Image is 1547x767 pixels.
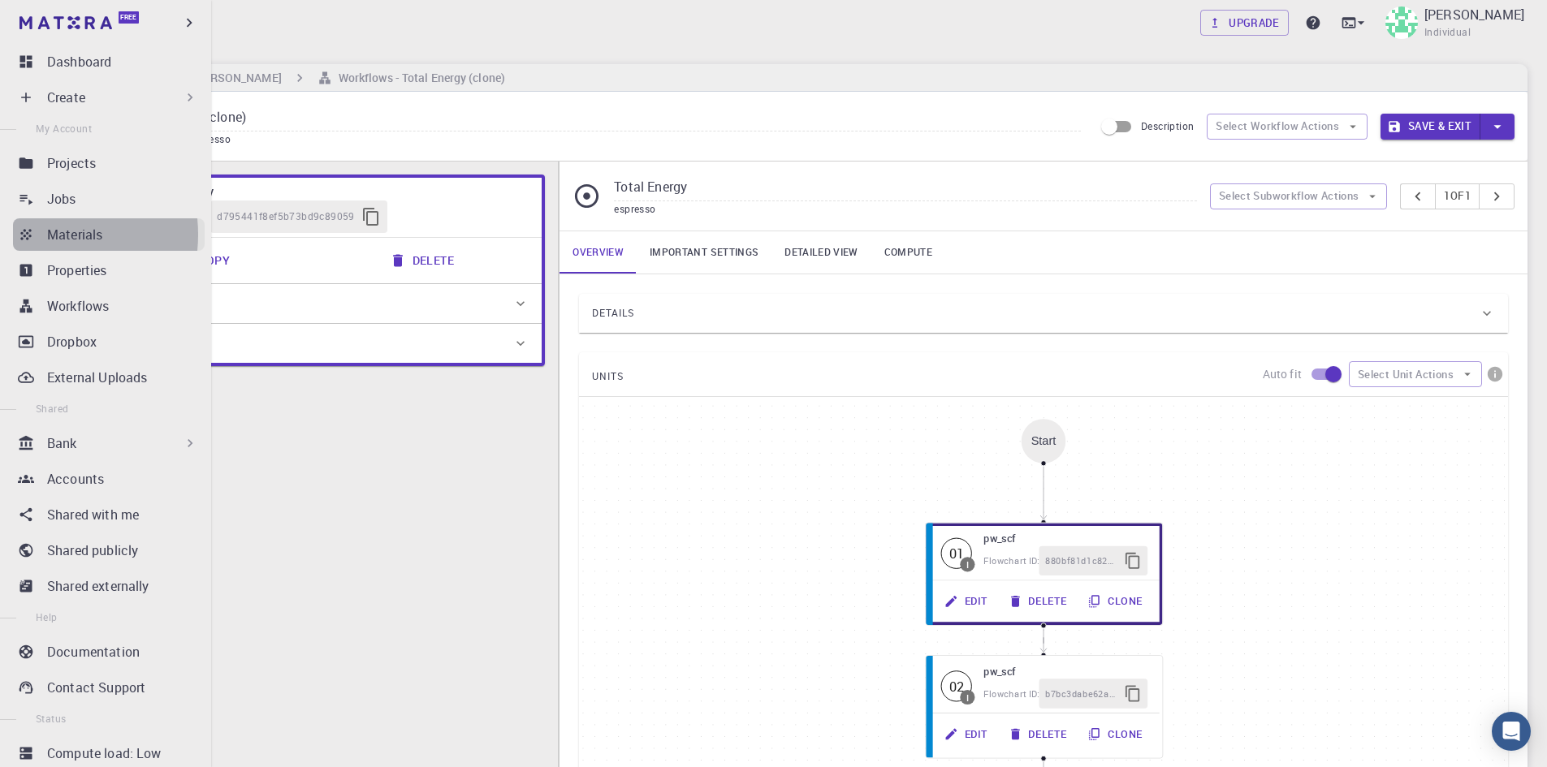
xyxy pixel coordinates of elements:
[771,231,871,274] a: Detailed view
[13,570,205,602] a: Shared externally
[47,541,138,560] p: Shared publicly
[19,16,112,29] img: logo
[13,218,205,251] a: Materials
[966,692,969,701] div: I
[614,202,655,215] span: espresso
[47,88,85,107] p: Create
[1141,119,1194,132] span: Description
[871,231,945,274] a: Compute
[47,52,111,71] p: Dashboard
[36,712,66,725] span: Status
[47,296,109,316] p: Workflows
[13,325,205,358] a: Dropbox
[13,183,205,215] a: Jobs
[332,69,505,87] h6: Workflows - Total Energy (clone)
[13,498,205,531] a: Shared with me
[1045,687,1118,701] span: b7bc3dabe62a805444fc2686
[36,402,68,415] span: Shared
[1482,361,1508,387] button: info
[1263,366,1302,382] p: Auto fit
[13,427,205,459] div: Bank
[47,368,147,387] p: External Uploads
[926,523,1162,626] div: 01Ipw_scfFlowchart ID:880bf81d1c82ba5652193904EditDeleteClone
[380,244,467,277] button: Delete
[1078,719,1155,748] button: Clone
[13,671,205,704] a: Contact Support
[941,537,972,568] div: 01
[592,364,624,390] span: UNITS
[47,261,107,280] p: Properties
[47,678,145,697] p: Contact Support
[1424,5,1524,24] p: [PERSON_NAME]
[1424,24,1471,41] span: Individual
[189,132,237,145] span: espresso
[936,719,1000,748] button: Edit
[47,225,102,244] p: Materials
[32,11,91,26] span: Support
[13,45,205,78] a: Dashboard
[560,231,637,274] a: Overview
[941,670,972,701] span: Idle
[47,576,149,596] p: Shared externally
[13,361,205,394] a: External Uploads
[936,587,1000,616] button: Edit
[1349,361,1482,387] button: Select Unit Actions
[47,332,97,351] p: Dropbox
[999,719,1078,748] button: Delete
[91,284,542,323] div: Overview
[149,183,529,200] h6: Total Energy
[999,587,1078,616] button: Delete
[47,189,76,209] p: Jobs
[1400,183,1515,209] div: pager
[984,687,1039,700] span: Flowchart ID:
[966,560,969,569] div: I
[1210,183,1388,209] button: Select Subworkflow Actions
[13,463,205,495] a: Accounts
[47,469,104,489] p: Accounts
[1381,114,1480,140] button: Save & Exit
[1385,6,1418,39] img: CHILAMKURTHI NAVEEN
[186,69,281,87] h6: [PERSON_NAME]
[13,254,205,287] a: Properties
[47,505,139,524] p: Shared with me
[592,300,634,326] span: Details
[1045,554,1118,568] span: 880bf81d1c82ba5652193904
[91,324,542,363] div: Units
[13,81,205,114] div: Create
[941,537,972,568] span: Idle
[13,290,205,322] a: Workflows
[1207,114,1368,140] button: Select Workflow Actions
[47,433,77,453] p: Bank
[1435,183,1480,209] button: 1of1
[81,69,508,87] nav: breadcrumb
[36,122,92,135] span: My Account
[1022,419,1066,463] div: Start
[1078,587,1155,616] button: Clone
[47,153,96,173] p: Projects
[579,294,1508,333] div: Details
[13,534,205,567] a: Shared publicly
[1031,434,1057,447] div: Start
[13,636,205,668] a: Documentation
[217,209,355,225] span: d795441f8ef5b73bd9c89059
[984,530,1148,546] h6: pw_scf
[1200,10,1289,36] a: Upgrade
[36,610,58,623] span: Help
[984,555,1039,567] span: Flowchart ID:
[47,642,140,661] p: Documentation
[941,670,972,701] div: 02
[926,655,1162,758] div: 02Ipw_scfFlowchart ID:b7bc3dabe62a805444fc2686EditDeleteClone
[13,147,205,179] a: Projects
[984,663,1148,679] h6: pw_scf
[1492,712,1531,751] div: Open Intercom Messenger
[637,231,771,274] a: Important settings
[47,743,162,763] p: Compute load: Low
